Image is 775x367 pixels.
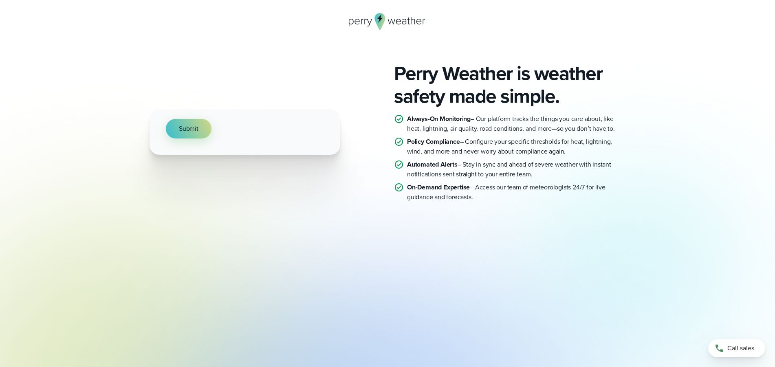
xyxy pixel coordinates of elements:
strong: On-Demand Expertise [407,182,470,192]
strong: Automated Alerts [407,160,458,169]
p: – Access our team of meteorologists 24/7 for live guidance and forecasts. [407,182,625,202]
button: Submit [166,119,211,138]
strong: Policy Compliance [407,137,460,146]
p: – Our platform tracks the things you care about, like heat, lightning, air quality, road conditio... [407,114,625,134]
span: Submit [179,124,198,134]
strong: Always-On Monitoring [407,114,471,123]
span: Call sales [727,343,754,353]
a: Call sales [708,339,765,357]
p: – Configure your specific thresholds for heat, lightning, wind, and more and never worry about co... [407,137,625,156]
h2: Perry Weather is weather safety made simple. [394,62,625,108]
p: – Stay in sync and ahead of severe weather with instant notifications sent straight to your entir... [407,160,625,179]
